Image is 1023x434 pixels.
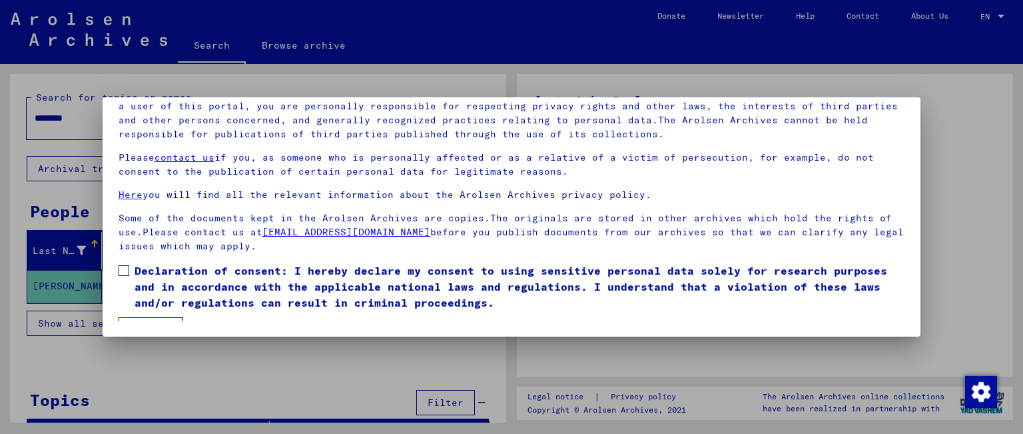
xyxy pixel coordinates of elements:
img: Change consent [965,376,997,408]
a: contact us [155,151,214,163]
a: Here [119,189,143,201]
a: [EMAIL_ADDRESS][DOMAIN_NAME] [262,226,430,238]
p: Please note that this portal on victims of Nazi [MEDICAL_DATA] contains sensitive data on identif... [119,85,905,141]
p: Please if you, as someone who is personally affected or as a relative of a victim of persecution,... [119,151,905,179]
button: I agree [119,317,183,343]
p: Some of the documents kept in the Arolsen Archives are copies.The originals are stored in other a... [119,211,905,253]
p: you will find all the relevant information about the Arolsen Archives privacy policy. [119,188,905,202]
span: Declaration of consent: I hereby declare my consent to using sensitive personal data solely for r... [135,263,905,311]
